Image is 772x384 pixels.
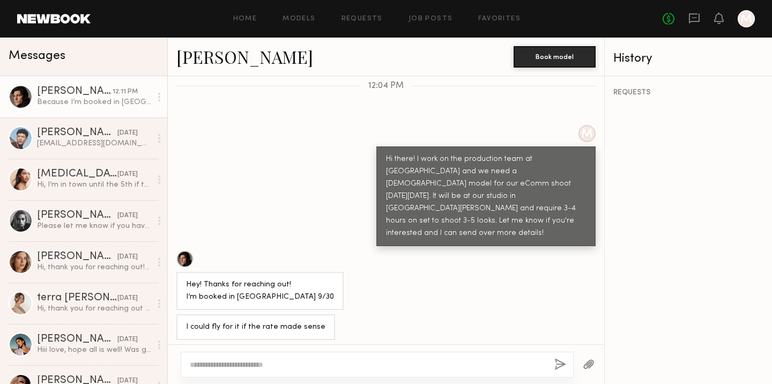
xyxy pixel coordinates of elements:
[386,153,586,240] div: Hi there! I work on the production team at [GEOGRAPHIC_DATA] and we need a [DEMOGRAPHIC_DATA] mod...
[613,89,763,97] div: REQUESTS
[113,87,138,97] div: 12:11 PM
[37,345,151,355] div: Hiii love, hope all is well! Was going through my messages on Newbook and thought I would shoot y...
[37,210,117,221] div: [PERSON_NAME]
[37,304,151,314] div: Hi, thank you for reaching out and considering me for this upcoming shoot. I will respond via ema...
[37,180,151,190] div: Hi, I’m in town until the 5th if there’s any jobs available!
[283,16,315,23] a: Models
[117,128,138,138] div: [DATE]
[117,252,138,262] div: [DATE]
[37,221,151,231] div: Please let me know if you have any questions for me in the meantime ❤️
[738,10,755,27] a: M
[37,138,151,149] div: [EMAIL_ADDRESS][DOMAIN_NAME]
[117,211,138,221] div: [DATE]
[37,86,113,97] div: [PERSON_NAME]
[37,169,117,180] div: [MEDICAL_DATA][PERSON_NAME]
[233,16,257,23] a: Home
[117,169,138,180] div: [DATE]
[478,16,521,23] a: Favorites
[37,334,117,345] div: [PERSON_NAME]
[409,16,453,23] a: Job Posts
[368,82,404,91] span: 12:04 PM
[9,50,65,62] span: Messages
[186,321,325,334] div: I could fly for it if the rate made sense
[186,279,334,304] div: Hey! Thanks for reaching out! I’m booked in [GEOGRAPHIC_DATA] 9/30
[37,128,117,138] div: [PERSON_NAME]
[37,262,151,272] div: Hi, thank you for reaching out! It will be a pleasure to work with you again! I’m definitely down...
[342,16,383,23] a: Requests
[37,293,117,304] div: terra [PERSON_NAME]
[613,53,763,65] div: History
[37,97,151,107] div: Because I’m booked in [GEOGRAPHIC_DATA] a couple days after, so I would go from [US_STATE]
[514,51,596,61] a: Book model
[37,252,117,262] div: [PERSON_NAME]
[514,46,596,68] button: Book model
[117,293,138,304] div: [DATE]
[176,45,313,68] a: [PERSON_NAME]
[117,335,138,345] div: [DATE]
